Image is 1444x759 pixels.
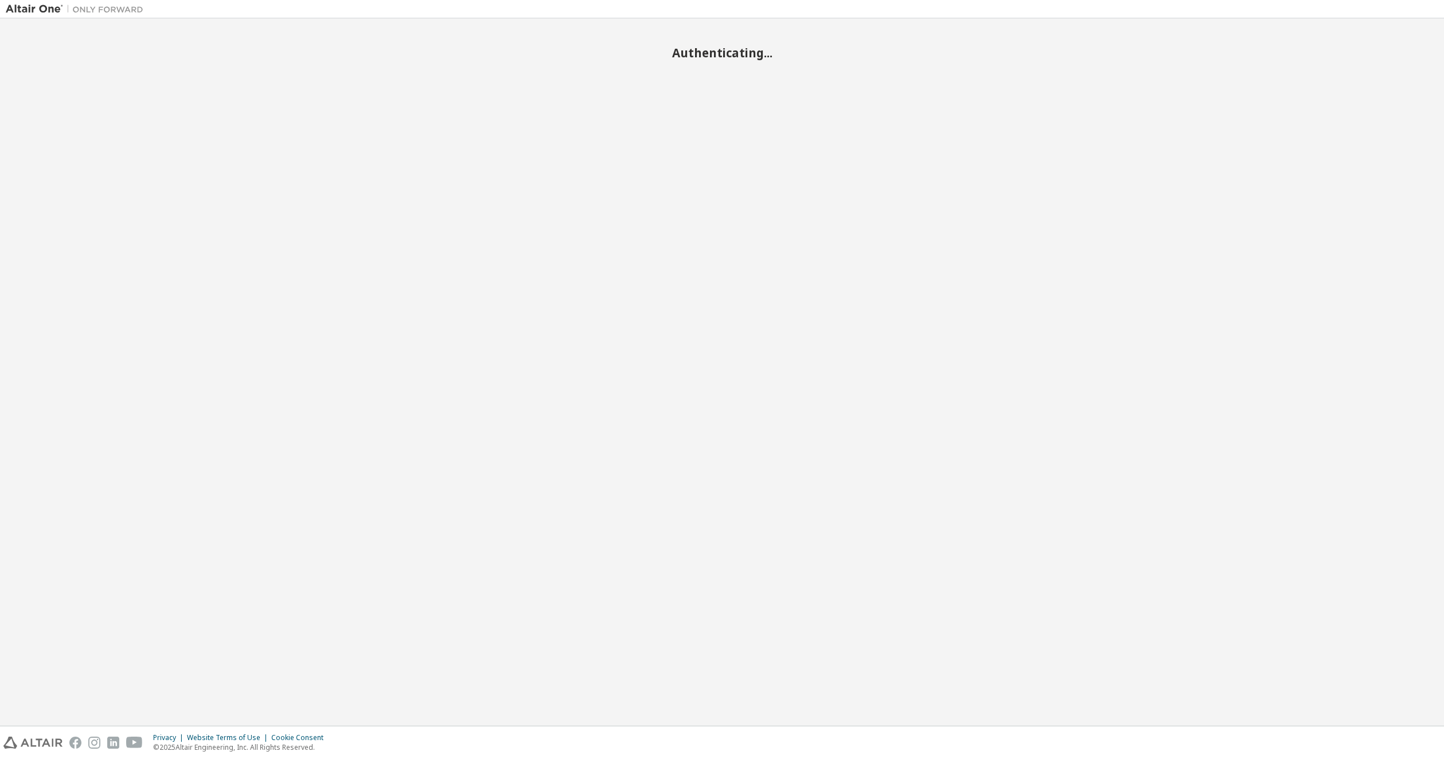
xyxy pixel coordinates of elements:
div: Privacy [153,733,187,742]
img: altair_logo.svg [3,737,63,749]
h2: Authenticating... [6,45,1438,60]
img: youtube.svg [126,737,143,749]
img: linkedin.svg [107,737,119,749]
div: Cookie Consent [271,733,330,742]
div: Website Terms of Use [187,733,271,742]
img: Altair One [6,3,149,15]
p: © 2025 Altair Engineering, Inc. All Rights Reserved. [153,742,330,752]
img: instagram.svg [88,737,100,749]
img: facebook.svg [69,737,81,749]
